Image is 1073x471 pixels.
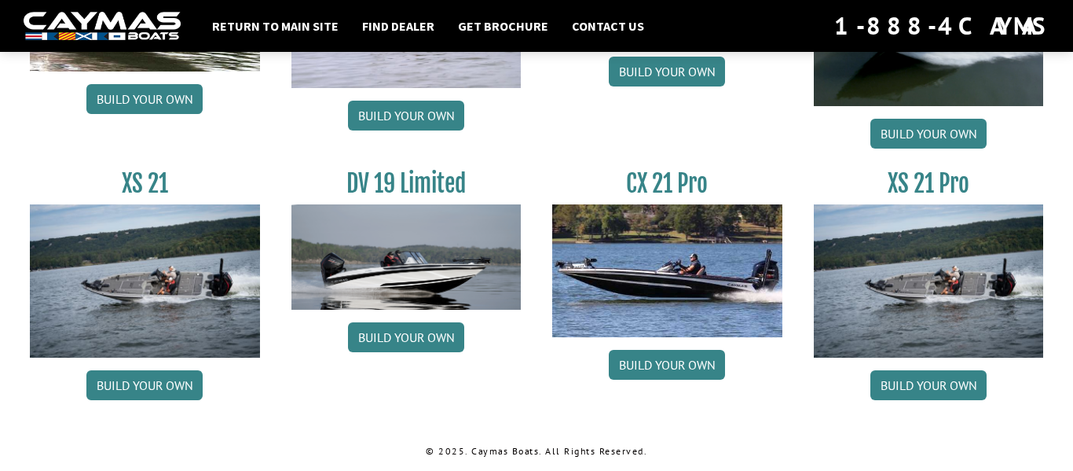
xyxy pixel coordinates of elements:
[354,16,442,36] a: Find Dealer
[609,57,725,86] a: Build your own
[24,12,181,41] img: white-logo-c9c8dbefe5ff5ceceb0f0178aa75bf4bb51f6bca0971e226c86eb53dfe498488.png
[450,16,556,36] a: Get Brochure
[552,204,782,337] img: CX-21Pro_thumbnail.jpg
[204,16,346,36] a: Return to main site
[30,204,260,358] img: XS_21_thumbnail.jpg
[814,169,1044,198] h3: XS 21 Pro
[348,322,464,352] a: Build your own
[291,169,522,198] h3: DV 19 Limited
[609,350,725,380] a: Build your own
[834,9,1049,43] div: 1-888-4CAYMAS
[564,16,652,36] a: Contact Us
[870,119,987,149] a: Build your own
[348,101,464,131] a: Build your own
[552,169,782,198] h3: CX 21 Pro
[291,204,522,310] img: dv-19-ban_from_website_for_caymas_connect.png
[30,444,1043,458] p: © 2025. Caymas Boats. All Rights Reserved.
[86,370,203,400] a: Build your own
[870,370,987,400] a: Build your own
[30,169,260,198] h3: XS 21
[814,204,1044,358] img: XS_21_thumbnail.jpg
[86,84,203,114] a: Build your own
